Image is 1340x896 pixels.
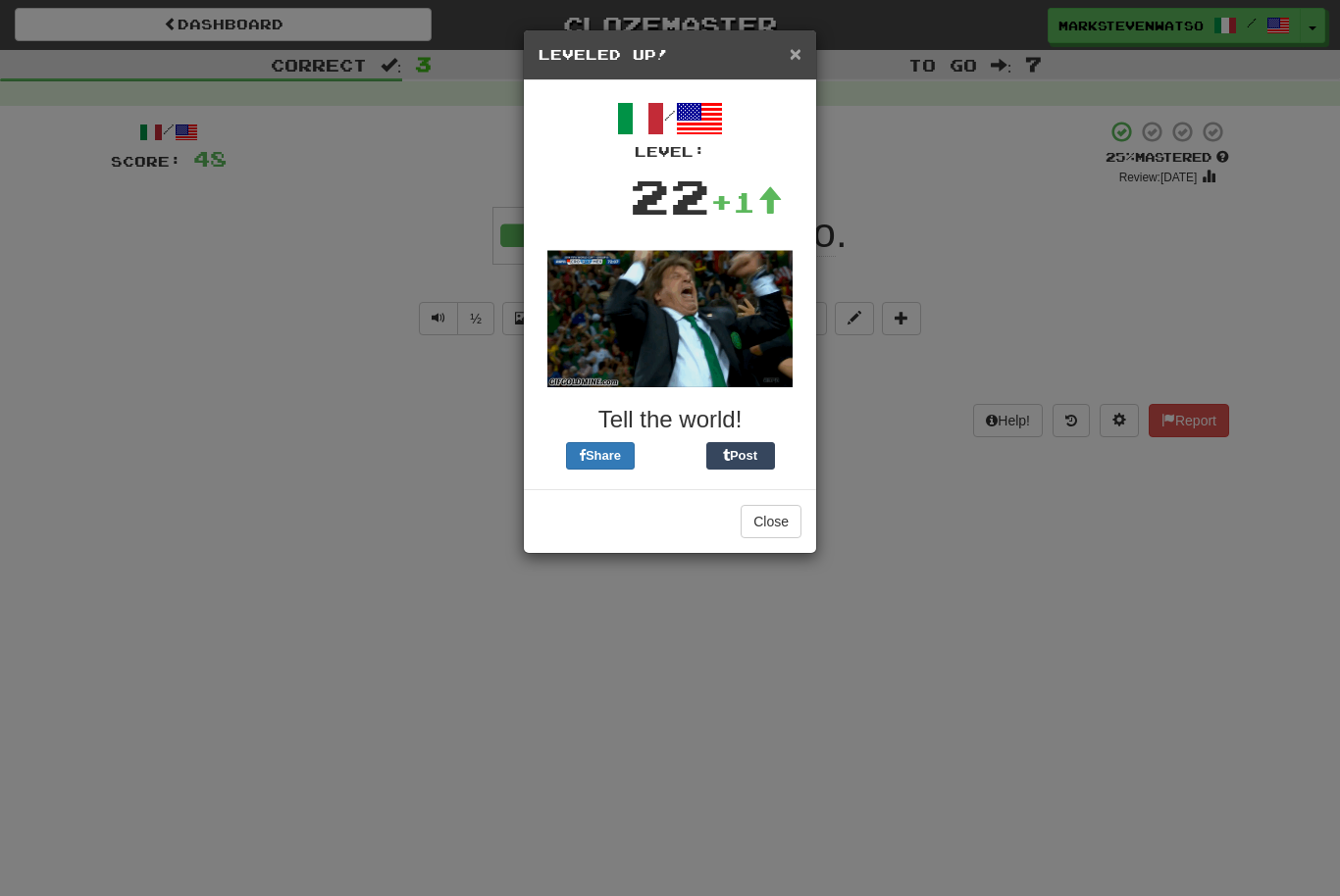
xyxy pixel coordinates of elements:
[741,505,801,538] button: Close
[710,182,783,222] div: +1
[790,43,801,64] button: Close
[539,142,801,162] div: Level:
[539,45,801,65] h5: Leveled Up!
[790,42,801,65] span: ×
[539,95,801,162] div: /
[547,250,793,387] img: soccer-coach-305de1daf777ce53eb89c6f6bc29008043040bc4dbfb934f710cb4871828419f.gif
[539,407,801,432] h3: Tell the world!
[635,442,706,470] iframe: X Post Button
[566,442,635,470] button: Share
[706,442,775,470] button: Post
[630,162,710,230] div: 22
